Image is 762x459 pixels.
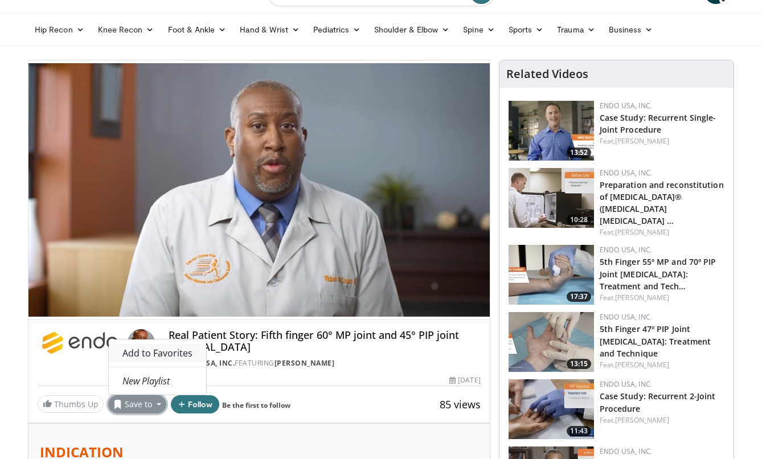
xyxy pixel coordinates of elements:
[109,372,206,390] a: New Playlist
[122,375,170,387] em: New Playlist
[91,18,161,41] a: Knee Recon
[600,101,652,110] a: Endo USA, Inc.
[600,360,724,370] div: Feat.
[222,400,290,410] a: Be the first to follow
[600,136,724,146] div: Feat.
[169,358,481,368] div: By FEATURING
[233,18,306,41] a: Hand & Wrist
[161,18,233,41] a: Foot & Ankle
[171,395,220,413] button: Follow
[128,329,155,356] img: Avatar
[600,245,652,255] a: Endo USA, Inc.
[615,293,669,302] a: [PERSON_NAME]
[506,67,588,81] h4: Related Videos
[38,329,123,356] img: Endo USA, Inc.
[509,312,594,372] img: 86319f2e-cbdd-4f8d-b465-ea5507697fdb.150x105_q85_crop-smart_upscale.jpg
[108,395,166,413] button: Save to
[567,426,591,436] span: 11:43
[600,415,724,425] div: Feat.
[109,344,206,362] a: Add to Favorites
[615,360,669,370] a: [PERSON_NAME]
[567,292,591,302] span: 17:37
[509,245,594,305] img: 9476852b-d586-4d61-9b4a-8c7f020af3d3.150x105_q85_crop-smart_upscale.jpg
[509,168,594,228] a: 10:28
[449,375,480,386] div: [DATE]
[169,329,481,354] h4: Real Patient Story: Fifth finger 60° MP joint and 45° PIP joint [MEDICAL_DATA]
[122,347,192,359] span: Add to Favorites
[600,312,652,322] a: Endo USA, Inc.
[509,379,594,439] a: 11:43
[600,323,711,358] a: 5th Finger 47º PIP Joint [MEDICAL_DATA]: Treatment and Technique
[600,391,716,413] a: Case Study: Recurrent 2-Joint Procedure
[509,101,594,161] img: c40faede-6d95-4fee-a212-47eaa49b4c2e.150x105_q85_crop-smart_upscale.jpg
[600,293,724,303] div: Feat.
[615,415,669,425] a: [PERSON_NAME]
[28,18,91,41] a: Hip Recon
[600,379,652,389] a: Endo USA, Inc.
[509,168,594,228] img: ab89541e-13d0-49f0-812b-38e61ef681fd.150x105_q85_crop-smart_upscale.jpg
[367,18,456,41] a: Shoulder & Elbow
[509,101,594,161] a: 13:52
[567,215,591,225] span: 10:28
[600,168,652,178] a: Endo USA, Inc.
[600,227,724,237] div: Feat.
[567,359,591,369] span: 13:15
[600,179,724,226] a: Preparation and reconstitution of [MEDICAL_DATA]® ([MEDICAL_DATA] [MEDICAL_DATA] …
[502,18,551,41] a: Sports
[567,147,591,158] span: 13:52
[509,379,594,439] img: 5ba3bb49-dd9f-4125-9852-d42629a0b25e.150x105_q85_crop-smart_upscale.jpg
[306,18,367,41] a: Pediatrics
[602,18,660,41] a: Business
[615,227,669,237] a: [PERSON_NAME]
[28,60,490,320] video-js: Video Player
[456,18,501,41] a: Spine
[509,245,594,305] a: 17:37
[550,18,602,41] a: Trauma
[615,136,669,146] a: [PERSON_NAME]
[275,358,335,368] a: [PERSON_NAME]
[38,395,104,413] a: Thumbs Up
[600,112,716,135] a: Case Study: Recurrent Single-Joint Procedure
[440,397,481,411] span: 85 views
[509,312,594,372] a: 13:15
[600,446,652,456] a: Endo USA, Inc.
[600,256,716,291] a: 5th Finger 55º MP and 70º PIP Joint [MEDICAL_DATA]: Treatment and Tech…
